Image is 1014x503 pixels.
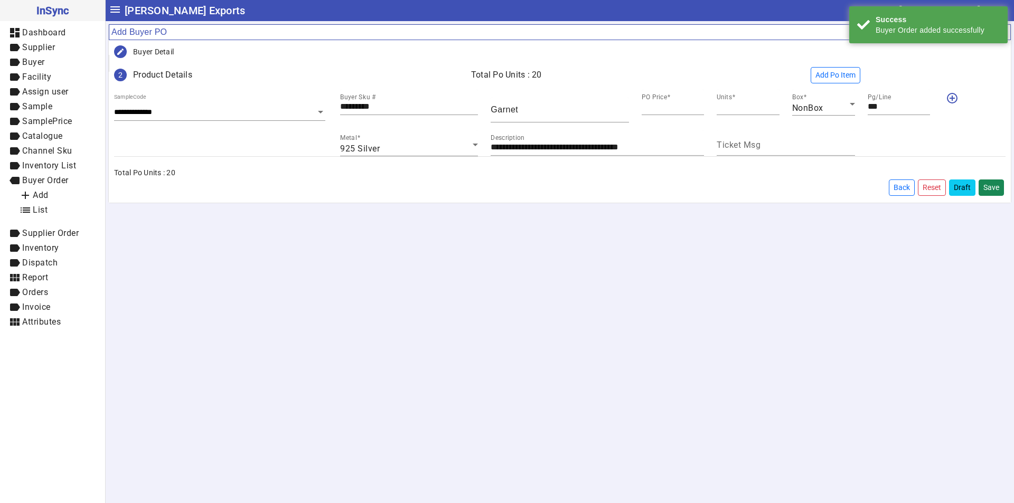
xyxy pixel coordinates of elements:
span: Invoice [22,302,51,312]
span: Dashboard [22,27,66,37]
div: SampleCode [114,93,146,101]
span: Supplier [22,42,55,52]
mat-icon: label [8,301,21,314]
span: Add Buyer PO [111,27,167,37]
mat-icon: label [8,71,21,83]
span: Orders [22,287,48,297]
mat-icon: label [8,242,21,254]
mat-label: Metal [340,134,357,141]
mat-label: Pg/Line [868,93,891,101]
button: Add Po Item [811,67,860,83]
mat-icon: settings [990,6,1000,15]
mat-icon: label [8,257,21,269]
mat-icon: label [8,174,21,187]
mat-icon: list [19,204,32,216]
mat-icon: label [8,41,21,54]
div: Total Po Units : 20 [109,87,1011,203]
mat-label: Description [491,134,524,141]
mat-icon: add_circle_outline [946,92,959,105]
mat-icon: label [8,286,21,299]
span: SamplePrice [22,116,72,126]
span: Inventory List [22,160,76,170]
button: Save [979,179,1004,196]
mat-label: PO Price [642,93,667,101]
mat-icon: label [8,130,21,143]
mat-icon: label [8,56,21,69]
span: Dispatch [22,258,58,268]
div: Garnet [491,106,628,114]
mat-label: Units [717,93,732,101]
mat-label: Buyer Sku # [340,93,376,101]
span: InSync [8,2,97,19]
span: Channel Sku [22,146,72,156]
a: Add [11,188,105,203]
mat-icon: add [19,189,32,202]
span: List [33,205,48,215]
div: Total Po Units : 20 [465,70,803,80]
div: Success [876,14,1000,25]
div: [PERSON_NAME] [899,2,980,19]
mat-icon: label [8,115,21,128]
span: Attributes [22,317,61,327]
span: Buyer Order [22,175,69,185]
span: 925 Silver [340,144,380,154]
span: NonBox [792,103,823,113]
button: Back [889,179,915,196]
span: Facility [22,72,51,82]
span: Add [33,190,49,200]
a: List [11,203,105,217]
mat-icon: create [116,48,125,56]
mat-icon: label [8,100,21,113]
span: Sample [22,101,52,111]
span: Inventory [22,243,59,253]
span: 2 [118,70,123,80]
mat-icon: menu [109,3,121,16]
mat-icon: label [8,159,21,172]
span: Report [22,272,48,282]
mat-icon: label [8,227,21,240]
span: [PERSON_NAME] Exports [125,2,245,19]
span: Catalogue [22,131,63,141]
span: Assign user [22,87,69,97]
mat-icon: label [8,86,21,98]
mat-icon: view_module [8,271,21,284]
div: Product Details [127,70,465,80]
mat-icon: label [8,145,21,157]
button: Reset [918,179,946,196]
div: Buyer Detail [133,46,174,57]
mat-label: Ticket Msg [717,140,760,150]
mat-icon: dashboard [8,26,21,39]
span: Supplier Order [22,228,79,238]
mat-label: Box [792,93,803,101]
mat-icon: view_module [8,316,21,328]
button: Draft [949,179,975,196]
span: Buyer [22,57,45,67]
div: Buyer Order added successfully [876,25,1000,35]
